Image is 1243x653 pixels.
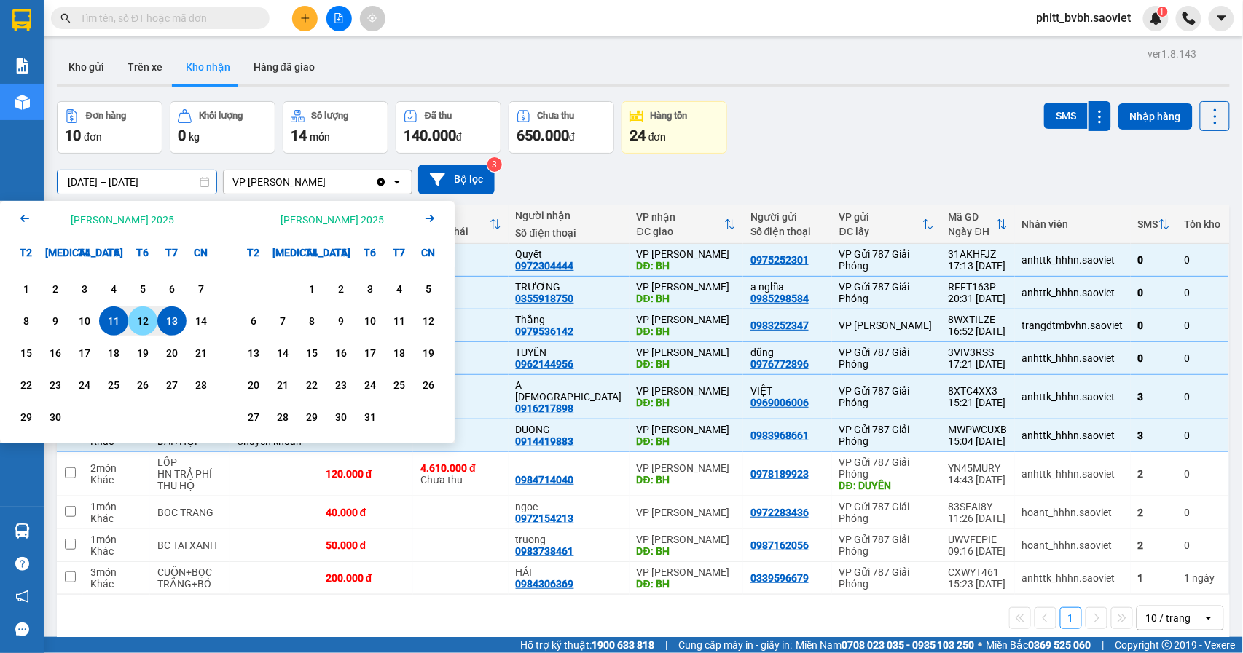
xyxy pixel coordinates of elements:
[281,213,384,227] div: [PERSON_NAME] 2025
[487,157,502,172] sup: 3
[243,344,264,362] div: 13
[239,371,268,400] div: Choose Thứ Hai, tháng 10 20 2025. It's available.
[128,339,157,368] div: Choose Thứ Sáu, tháng 09 19 2025. It's available.
[389,344,409,362] div: 18
[420,462,501,486] div: Chưa thu
[1185,430,1221,441] div: 0
[1022,430,1124,441] div: anhttk_hhhn.saoviet
[1138,218,1158,230] div: SMS
[839,211,922,223] div: VP gửi
[356,403,385,432] div: Choose Thứ Sáu, tháng 10 31 2025. It's available.
[302,312,322,330] div: 8
[312,111,349,121] div: Số lượng
[302,376,322,394] div: 22
[385,306,414,336] div: Choose Thứ Bảy, tháng 10 11 2025. It's available.
[516,260,574,272] div: 0972304444
[45,312,66,330] div: 9
[637,325,736,337] div: DĐ: BH
[385,339,414,368] div: Choose Thứ Bảy, tháng 10 18 2025. It's available.
[949,397,1008,408] div: 15:21 [DATE]
[191,280,211,298] div: 7
[70,274,99,304] div: Choose Thứ Tư, tháng 09 3 2025. It's available.
[187,238,216,267] div: CN
[637,462,736,474] div: VP [PERSON_NAME]
[16,408,36,426] div: 29
[331,280,351,298] div: 2
[941,205,1015,244] th: Toggle SortBy
[420,462,501,474] div: 4.610.000 đ
[178,127,186,144] span: 0
[310,131,330,143] span: món
[1209,6,1234,31] button: caret-down
[1148,46,1197,62] div: ver 1.8.143
[637,281,736,293] div: VP [PERSON_NAME]
[272,344,293,362] div: 14
[396,101,501,154] button: Đã thu140.000đ
[99,306,128,336] div: Selected start date. Thứ Năm, tháng 09 11 2025. It's available.
[297,403,326,432] div: Choose Thứ Tư, tháng 10 29 2025. It's available.
[569,131,575,143] span: đ
[516,293,574,304] div: 0355918750
[509,101,614,154] button: Chưa thu650.000đ
[621,101,727,154] button: Hàng tồn24đơn
[99,371,128,400] div: Choose Thứ Năm, tháng 09 25 2025. It's available.
[630,127,646,144] span: 24
[1138,391,1170,403] div: 3
[157,371,187,400] div: Choose Thứ Bảy, tháng 09 27 2025. It's available.
[71,213,174,227] div: [PERSON_NAME] 2025
[637,260,736,272] div: DĐ: BH
[367,13,377,23] span: aim
[516,281,622,293] div: TRƯƠNG
[517,127,569,144] span: 650.000
[413,205,509,244] th: Toggle SortBy
[297,274,326,304] div: Choose Thứ Tư, tháng 10 1 2025. It's available.
[420,211,490,223] div: Thu hộ
[414,339,443,368] div: Choose Chủ Nhật, tháng 10 19 2025. It's available.
[637,248,736,260] div: VP [PERSON_NAME]
[414,306,443,336] div: Choose Chủ Nhật, tháng 10 12 2025. It's available.
[128,238,157,267] div: T6
[45,344,66,362] div: 16
[128,274,157,304] div: Choose Thứ Sáu, tháng 09 5 2025. It's available.
[326,274,356,304] div: Choose Thứ Năm, tháng 10 2 2025. It's available.
[187,371,216,400] div: Choose Chủ Nhật, tháng 09 28 2025. It's available.
[1185,352,1221,364] div: 0
[162,280,182,298] div: 6
[243,376,264,394] div: 20
[356,339,385,368] div: Choose Thứ Sáu, tháng 10 17 2025. It's available.
[651,111,688,121] div: Hàng tồn
[103,376,124,394] div: 25
[170,101,275,154] button: Khối lượng0kg
[516,314,622,325] div: Thắng
[16,210,34,227] svg: Arrow Left
[12,306,41,336] div: Choose Thứ Hai, tháng 09 8 2025. It's available.
[949,358,1008,370] div: 17:21 [DATE]
[331,376,351,394] div: 23
[199,111,243,121] div: Khối lượng
[516,379,622,403] div: A ĐẠO
[949,347,1008,358] div: 3VIV3RSS
[360,280,380,298] div: 3
[103,344,124,362] div: 18
[356,274,385,304] div: Choose Thứ Sáu, tháng 10 3 2025. It's available.
[157,339,187,368] div: Choose Thứ Bảy, tháng 09 20 2025. It's available.
[133,312,153,330] div: 12
[191,344,211,362] div: 21
[15,523,30,539] img: warehouse-icon
[243,408,264,426] div: 27
[189,131,200,143] span: kg
[839,385,934,408] div: VP Gửi 787 Giải Phóng
[297,306,326,336] div: Choose Thứ Tư, tháng 10 8 2025. It's available.
[949,424,1008,435] div: MWPWCUXB
[421,210,439,229] button: Next month.
[516,248,622,260] div: Quyết
[637,424,736,435] div: VP [PERSON_NAME]
[45,408,66,426] div: 30
[1183,12,1196,25] img: phone-icon
[1022,254,1124,266] div: anhttk_hhhn.saoviet
[637,314,736,325] div: VP [PERSON_NAME]
[99,339,128,368] div: Choose Thứ Năm, tháng 09 18 2025. It's available.
[70,306,99,336] div: Choose Thứ Tư, tháng 09 10 2025. It's available.
[1022,352,1124,364] div: anhttk_hhhn.saoviet
[191,376,211,394] div: 28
